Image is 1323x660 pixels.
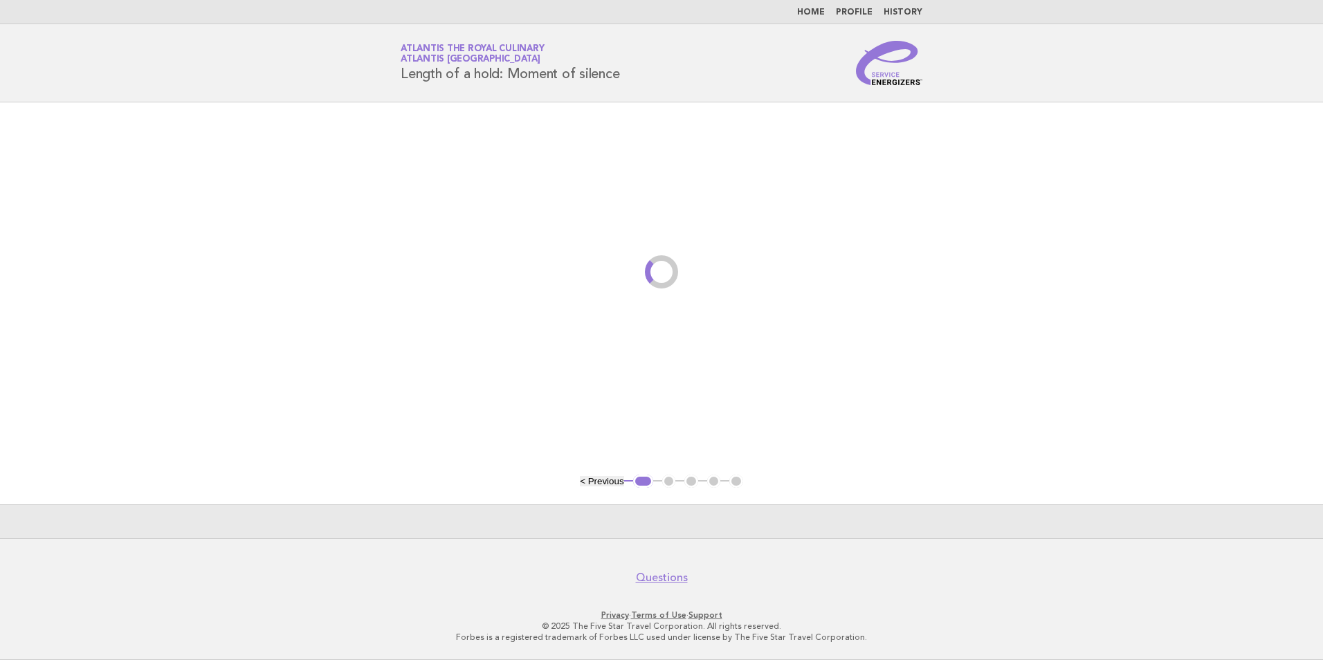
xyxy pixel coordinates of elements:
span: Atlantis [GEOGRAPHIC_DATA] [401,55,540,64]
a: Questions [636,571,688,585]
a: Atlantis the Royal CulinaryAtlantis [GEOGRAPHIC_DATA] [401,44,544,64]
img: Service Energizers [856,41,922,85]
a: Profile [836,8,873,17]
a: Privacy [601,610,629,620]
a: Home [797,8,825,17]
a: Terms of Use [631,610,686,620]
p: © 2025 The Five Star Travel Corporation. All rights reserved. [238,621,1085,632]
h1: Length of a hold: Moment of silence [401,45,619,81]
a: Support [688,610,722,620]
a: History [884,8,922,17]
p: · · [238,609,1085,621]
p: Forbes is a registered trademark of Forbes LLC used under license by The Five Star Travel Corpora... [238,632,1085,643]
